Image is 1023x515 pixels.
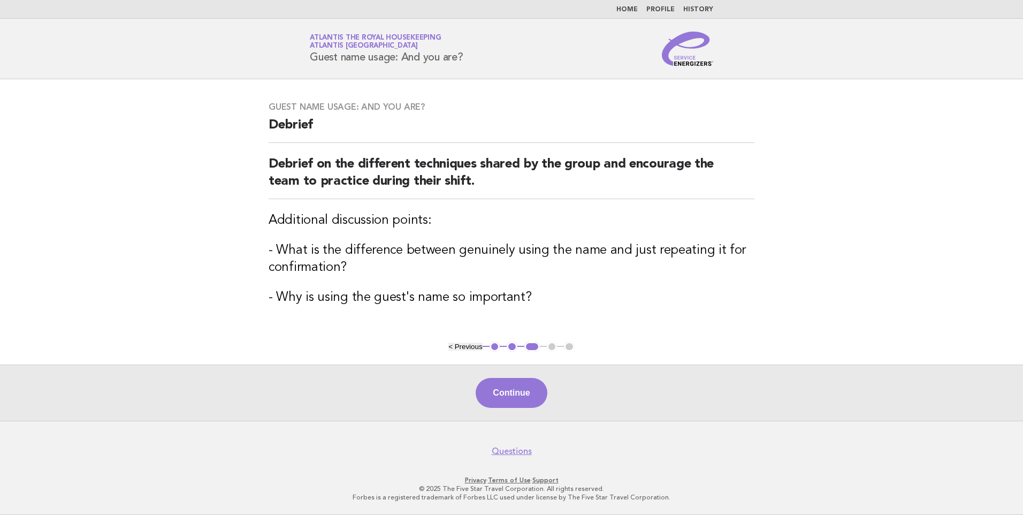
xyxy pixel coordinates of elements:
button: Continue [476,378,547,408]
button: < Previous [448,343,482,351]
a: Atlantis the Royal HousekeepingAtlantis [GEOGRAPHIC_DATA] [310,34,441,49]
a: History [683,6,713,13]
h3: - Why is using the guest's name so important? [269,289,754,306]
p: · · [184,476,839,484]
p: © 2025 The Five Star Travel Corporation. All rights reserved. [184,484,839,493]
h2: Debrief on the different techniques shared by the group and encourage the team to practice during... [269,156,754,199]
a: Support [532,476,559,484]
button: 3 [524,342,540,352]
h3: - What is the difference between genuinely using the name and just repeating it for confirmation? [269,242,754,276]
a: Profile [646,6,675,13]
h3: Guest name usage: And you are? [269,102,754,112]
button: 2 [507,342,517,352]
a: Questions [492,446,532,457]
span: Atlantis [GEOGRAPHIC_DATA] [310,43,418,50]
h2: Debrief [269,117,754,143]
a: Privacy [465,476,486,484]
h1: Guest name usage: And you are? [310,35,463,63]
a: Terms of Use [488,476,531,484]
img: Service Energizers [662,32,713,66]
a: Home [616,6,638,13]
h3: Additional discussion points: [269,212,754,229]
p: Forbes is a registered trademark of Forbes LLC used under license by The Five Star Travel Corpora... [184,493,839,502]
button: 1 [490,342,500,352]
